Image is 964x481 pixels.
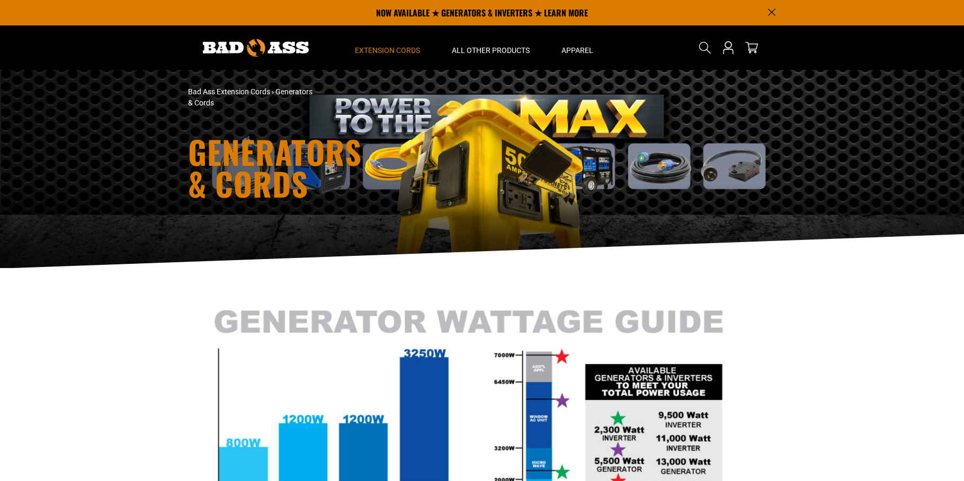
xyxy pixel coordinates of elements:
[436,25,546,70] summary: All Other Products
[188,136,575,199] h1: Generators & Cords
[188,87,270,96] a: Bad Ass Extension Cords
[272,87,274,96] span: ›
[188,86,575,109] nav: breadcrumbs
[561,46,593,55] span: Apparel
[697,39,713,56] summary: Search
[546,25,609,70] summary: Apparel
[339,25,436,70] summary: Extension Cords
[355,46,420,55] span: Extension Cords
[452,46,530,55] span: All Other Products
[203,39,309,57] img: Bad Ass Extension Cords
